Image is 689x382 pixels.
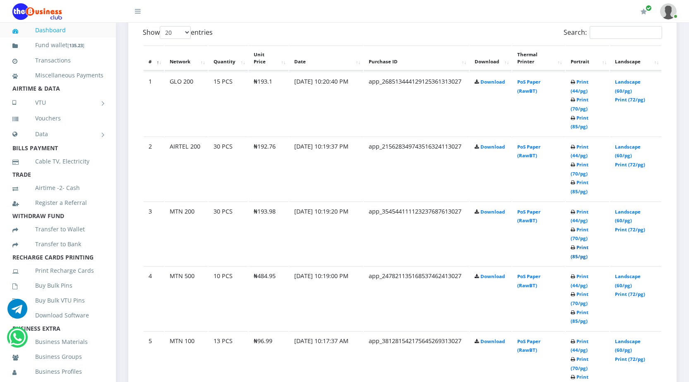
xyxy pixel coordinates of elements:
a: Print (70/pg) [571,356,588,371]
th: Purchase ID: activate to sort column ascending [364,46,469,71]
td: app_354544111123237687613027 [364,202,469,266]
a: PoS Paper (RawBT) [517,144,540,159]
th: Quantity: activate to sort column ascending [209,46,248,71]
td: 3 [144,202,164,266]
th: Thermal Printer: activate to sort column ascending [512,46,564,71]
a: Print (44/pg) [571,79,588,94]
small: [ ] [67,42,84,48]
a: Chat for support [9,334,26,347]
td: MTN 200 [165,202,208,266]
a: PoS Paper (RawBT) [517,209,540,224]
th: Download: activate to sort column ascending [470,46,511,71]
a: Print (72/pg) [615,226,645,233]
a: Dashboard [12,21,103,40]
a: Print (44/pg) [571,144,588,159]
th: Date: activate to sort column ascending [289,46,363,71]
a: Download [480,338,505,344]
a: Buy Bulk Pins [12,276,103,295]
a: Landscape (60/pg) [615,144,641,159]
a: Business Profiles [12,362,103,381]
th: #: activate to sort column descending [144,46,164,71]
a: Print (44/pg) [571,209,588,224]
td: 2 [144,137,164,201]
td: 10 PCS [209,266,248,330]
td: app_247821135168537462413027 [364,266,469,330]
a: Print (70/pg) [571,226,588,242]
label: Show entries [143,26,213,39]
i: Renew/Upgrade Subscription [641,8,647,15]
td: AIRTEL 200 [165,137,208,201]
a: Data [12,124,103,144]
a: PoS Paper (RawBT) [517,79,540,94]
a: Print (70/pg) [571,161,588,177]
td: app_268513444129125361313027 [364,72,469,136]
a: Print (72/pg) [615,161,645,168]
td: app_215628349743516324113027 [364,137,469,201]
a: Download [480,209,505,215]
a: Print (72/pg) [615,96,645,103]
a: Download Software [12,306,103,325]
th: Network: activate to sort column ascending [165,46,208,71]
a: Landscape (60/pg) [615,338,641,353]
img: User [660,3,677,19]
a: Business Groups [12,347,103,366]
a: Miscellaneous Payments [12,66,103,85]
a: Vouchers [12,109,103,128]
img: Logo [12,3,62,20]
th: Landscape: activate to sort column ascending [610,46,661,71]
select: Showentries [160,26,191,39]
a: Landscape (60/pg) [615,209,641,224]
input: Search: [590,26,662,39]
a: Airtime -2- Cash [12,178,103,197]
a: VTU [12,92,103,113]
td: MTN 500 [165,266,208,330]
a: Download [480,273,505,279]
b: 135.23 [69,42,83,48]
td: [DATE] 10:20:40 PM [289,72,363,136]
a: Business Materials [12,332,103,351]
a: Print Recharge Cards [12,261,103,280]
a: Cable TV, Electricity [12,152,103,171]
a: Download [480,144,505,150]
td: 30 PCS [209,137,248,201]
a: PoS Paper (RawBT) [517,273,540,288]
span: Renew/Upgrade Subscription [646,5,652,11]
a: Chat for support [7,305,27,319]
a: Print (85/pg) [571,309,588,324]
a: Download [480,79,505,85]
td: [DATE] 10:19:37 PM [289,137,363,201]
td: ₦193.98 [249,202,288,266]
a: Transfer to Bank [12,235,103,254]
a: Landscape (60/pg) [615,273,641,288]
td: ₦484.95 [249,266,288,330]
a: Fund wallet[135.23] [12,36,103,55]
a: PoS Paper (RawBT) [517,338,540,353]
a: Print (72/pg) [615,291,645,297]
a: Print (44/pg) [571,273,588,288]
a: Transfer to Wallet [12,220,103,239]
td: 30 PCS [209,202,248,266]
a: Transactions [12,51,103,70]
label: Search: [564,26,662,39]
th: Unit Price: activate to sort column ascending [249,46,288,71]
a: Print (70/pg) [571,291,588,306]
a: Print (70/pg) [571,96,588,112]
td: GLO 200 [165,72,208,136]
td: [DATE] 10:19:00 PM [289,266,363,330]
td: ₦192.76 [249,137,288,201]
td: 4 [144,266,164,330]
a: Print (85/pg) [571,244,588,259]
td: ₦193.1 [249,72,288,136]
td: [DATE] 10:19:20 PM [289,202,363,266]
td: 15 PCS [209,72,248,136]
a: Landscape (60/pg) [615,79,641,94]
a: Buy Bulk VTU Pins [12,291,103,310]
a: Print (44/pg) [571,338,588,353]
td: 1 [144,72,164,136]
a: Print (72/pg) [615,356,645,362]
a: Print (85/pg) [571,115,588,130]
a: Print (85/pg) [571,179,588,195]
th: Portrait: activate to sort column ascending [566,46,610,71]
a: Register a Referral [12,193,103,212]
